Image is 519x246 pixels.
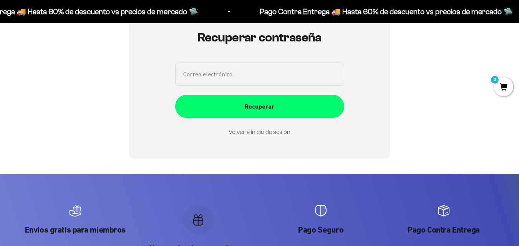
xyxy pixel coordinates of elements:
p: Envios gratís para miembros [18,225,132,236]
h1: Recuperar contraseña [175,31,344,44]
button: Recuperar [175,95,344,118]
a: 3 [494,83,513,92]
p: Pago Contra Entrega 🚚 Hasta 60% de descuento vs precios de mercado 🛸 [260,5,513,18]
div: Recuperar [191,102,329,112]
p: Pago Contra Entrega [387,225,501,236]
p: Pago Seguro [264,225,378,236]
a: Volver a inicio de sesión [229,129,290,135]
mark: 3 [490,75,499,84]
